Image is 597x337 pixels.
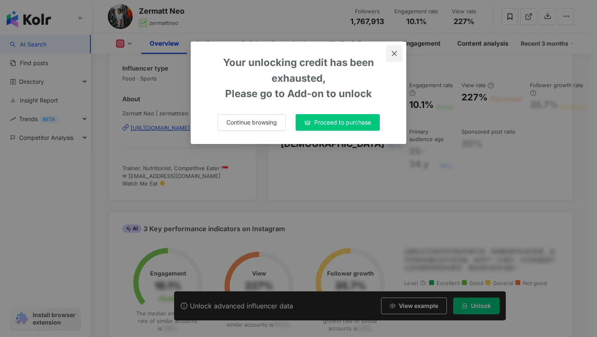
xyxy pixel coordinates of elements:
[226,119,277,126] span: Continue browsing
[314,119,371,126] span: Proceed to purchase
[391,50,398,57] span: close
[218,114,286,131] button: Continue browsing
[386,45,403,62] button: Close
[296,114,380,131] button: Proceed to purchase
[204,55,393,102] div: Your unlocking credit has been exhausted, Please go to Add-on to unlock
[296,119,380,126] a: Proceed to purchase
